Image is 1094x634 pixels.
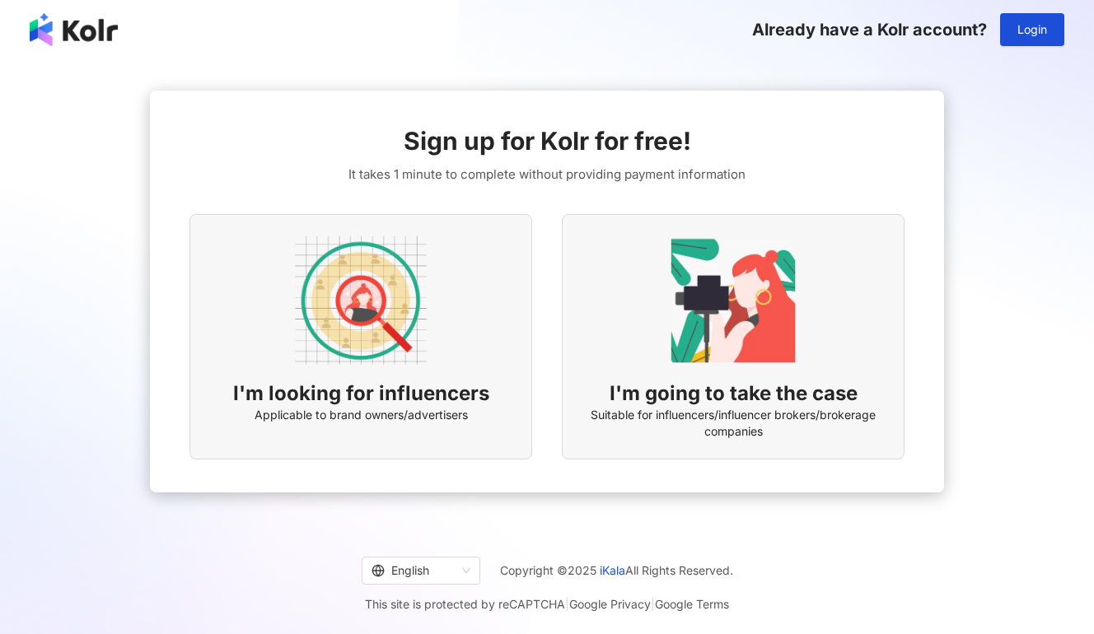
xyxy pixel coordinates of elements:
[582,407,884,439] span: Suitable for influencers/influencer brokers/brokerage companies
[1017,23,1047,36] span: Login
[348,165,746,184] span: It takes 1 minute to complete without providing payment information
[255,407,468,423] span: Applicable to brand owners/advertisers
[1000,13,1064,46] button: Login
[233,380,489,408] span: I'm looking for influencers
[752,20,987,40] span: Already have a Kolr account?
[655,597,729,611] a: Google Terms
[372,557,456,584] div: English
[500,561,733,580] span: Copyright © 2025 All Rights Reserved.
[30,13,118,46] img: logo
[651,597,655,611] span: |
[365,594,729,614] span: This site is protected by reCAPTCHA
[295,235,427,366] img: AD identity option
[667,235,799,366] img: KOL identity option
[404,124,691,158] span: Sign up for Kolr for free!
[565,597,569,611] span: |
[569,597,651,611] a: Google Privacy
[600,563,625,577] a: iKala
[610,380,858,408] span: I'm going to take the case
